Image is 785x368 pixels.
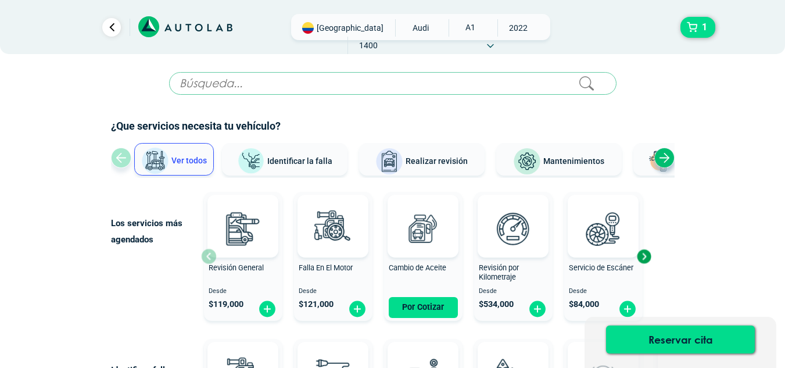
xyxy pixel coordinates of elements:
[488,203,539,254] img: revision_por_kilometraje-v3.svg
[618,300,637,318] img: fi_plus-circle2.svg
[406,197,440,232] img: AD0BCuuxAAAAAElFTkSuQmCC
[606,326,755,353] button: Reservar cita
[299,299,334,309] span: $ 121,000
[348,300,367,318] img: fi_plus-circle2.svg
[111,215,201,248] p: Los servicios más agendados
[141,147,169,175] img: Ver todos
[449,19,490,35] span: A1
[635,248,653,265] div: Next slide
[299,288,368,295] span: Desde
[317,22,383,34] span: [GEOGRAPHIC_DATA]
[646,148,673,176] img: Latonería y Pintura
[569,299,599,309] span: $ 84,000
[699,17,710,37] span: 1
[528,300,547,318] img: fi_plus-circle2.svg
[258,300,277,318] img: fi_plus-circle2.svg
[564,192,643,321] button: Servicio de Escáner Desde $84,000
[400,19,442,37] span: AUDI
[578,203,629,254] img: escaner-v3.svg
[225,197,260,232] img: AD0BCuuxAAAAAElFTkSuQmCC
[389,263,446,272] span: Cambio de Aceite
[389,297,458,318] button: Por Cotizar
[204,192,282,321] button: Revisión General Desde $119,000
[267,156,332,165] span: Identificar la falla
[474,192,553,321] button: Revisión por Kilometraje Desde $534,000
[348,37,389,54] span: 1400
[209,288,278,295] span: Desde
[102,18,121,37] a: Ir al paso anterior
[111,119,675,134] h2: ¿Que servicios necesita tu vehículo?
[397,203,449,254] img: cambio_de_aceite-v3.svg
[586,197,621,232] img: AD0BCuuxAAAAAElFTkSuQmCC
[496,143,622,176] button: Mantenimientos
[209,299,243,309] span: $ 119,000
[479,288,548,295] span: Desde
[496,197,530,232] img: AD0BCuuxAAAAAElFTkSuQmCC
[307,203,359,254] img: diagnostic_engine-v3.svg
[299,263,353,272] span: Falla En El Motor
[294,192,372,321] button: Falla En El Motor Desde $121,000
[654,148,675,168] div: Next slide
[513,148,541,176] img: Mantenimientos
[169,72,616,95] input: Búsqueda...
[316,197,350,232] img: AD0BCuuxAAAAAElFTkSuQmCC
[171,156,207,165] span: Ver todos
[680,17,715,38] button: 1
[237,148,265,175] img: Identificar la falla
[134,143,214,176] button: Ver todos
[543,156,604,166] span: Mantenimientos
[375,148,403,176] img: Realizar revisión
[302,22,314,34] img: Flag of COLOMBIA
[222,143,347,176] button: Identificar la falla
[569,288,638,295] span: Desde
[384,192,463,321] button: Cambio de Aceite Por Cotizar
[359,143,485,176] button: Realizar revisión
[498,19,539,37] span: 2022
[406,156,468,166] span: Realizar revisión
[569,263,633,272] span: Servicio de Escáner
[479,263,519,282] span: Revisión por Kilometraje
[217,203,268,254] img: revision_general-v3.svg
[479,299,514,309] span: $ 534,000
[209,263,264,272] span: Revisión General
